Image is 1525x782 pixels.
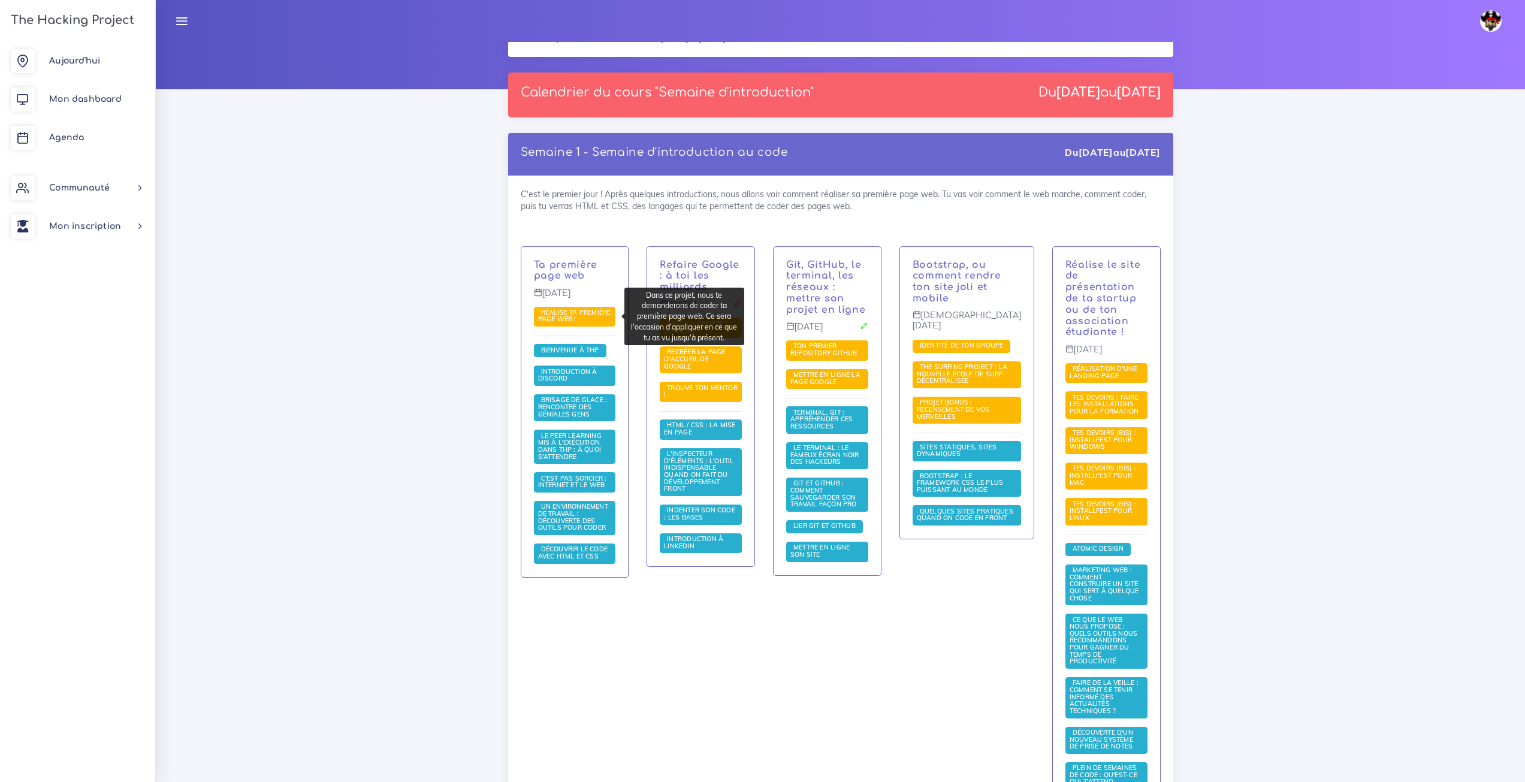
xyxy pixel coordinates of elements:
span: Réalise ta première page web ! [538,308,611,324]
a: Découvrir le code avec HTML et CSS [538,545,608,561]
a: Bienvenue à THP [538,346,602,354]
p: [DEMOGRAPHIC_DATA][DATE] [913,310,1021,340]
strong: [DATE] [698,33,726,44]
span: Tes devoirs (bis) : Installfest pour Linux [1070,500,1136,522]
p: Réalise le site de présentation de ta startup ou de ton association étudiante ! [1065,259,1147,339]
span: Quelques sites pratiques quand on code en front [917,507,1013,523]
strong: [DATE] [660,33,688,44]
span: Recréer la page d'accueil de Google [664,348,725,370]
a: Semaine 1 - Semaine d'introduction au code [521,146,788,158]
span: The Surfing Project : la nouvelle école de surf décentralisée [917,363,1007,385]
span: Aujourd'hui [49,56,100,65]
div: Du au [1038,85,1161,100]
span: Introduction à LinkedIn [664,535,723,550]
a: Git, GitHub, le terminal, les réseaux : mettre son projet en ligne [786,259,866,315]
p: [DATE] [534,288,616,307]
span: C'est pas sorcier : internet et le web [538,474,608,490]
a: Git et GitHub : comment sauvegarder son travail façon pro [790,479,860,509]
span: Mon dashboard [49,95,122,104]
p: Calendrier du cours "Semaine d'introduction" [521,85,814,100]
a: Trouve ton mentor ! [664,384,738,400]
span: Lier Git et Github [790,521,859,530]
span: Mettre en ligne la page Google [790,370,860,386]
strong: [DATE] [1056,85,1100,99]
span: Tes devoirs (bis) : Installfest pour MAC [1070,464,1136,486]
span: Ton premier repository GitHub [790,342,860,357]
a: Ta première page web [534,259,598,282]
span: Un environnement de travail : découverte des outils pour coder [538,502,609,532]
a: HTML / CSS : la mise en page [664,421,735,437]
span: Terminal, Git : appréhender ces ressources [790,408,853,430]
span: Agenda [49,133,84,142]
div: Dans ce projet, nous te demanderons de coder ta première page web. Ce sera l'occasion d'appliquer... [624,288,744,345]
span: Le Peer learning mis à l'exécution dans THP : à quoi s'attendre [538,431,602,461]
span: Mettre en ligne son site [790,543,850,558]
span: Réalisation d'une landing page [1070,364,1137,380]
span: Sites statiques, sites dynamiques [917,443,997,458]
strong: [DATE] [1079,146,1113,158]
h3: The Hacking Project [7,14,134,27]
strong: [DATE] [1125,146,1160,158]
span: Bootstrap : le framework CSS le plus puissant au monde [917,472,1003,494]
strong: [DATE] [1117,85,1161,99]
a: Le Peer learning mis à l'exécution dans THP : à quoi s'attendre [538,432,602,461]
a: Introduction à Discord [538,368,597,384]
a: Ton premier repository GitHub [790,342,860,358]
a: Mettre en ligne son site [790,544,850,559]
a: Mettre en ligne la page Google [790,371,860,387]
a: Le terminal : le fameux écran noir des hackeurs [790,444,859,466]
span: Communauté [49,183,110,192]
span: Marketing web : comment construire un site qui sert à quelque chose [1070,566,1139,602]
span: HTML / CSS : la mise en page [664,421,735,436]
span: Le terminal : le fameux écran noir des hackeurs [790,443,859,466]
span: Tes devoirs : faire les installations pour la formation [1070,393,1142,415]
span: Git et GitHub : comment sauvegarder son travail façon pro [790,479,860,508]
span: Introduction à Discord [538,367,597,383]
a: Lier Git et Github [790,522,859,530]
p: [DATE] [1065,345,1147,364]
a: Introduction à LinkedIn [664,535,723,551]
a: Terminal, Git : appréhender ces ressources [790,409,853,431]
span: Trouve ton mentor ! [664,384,738,399]
img: avatar [1480,10,1502,32]
span: Ce que le web nous propose : quels outils nous recommandons pour gagner du temps de productivité [1070,615,1138,666]
a: Brisage de glace : rencontre des géniales gens [538,396,608,418]
a: Refaire Google : à toi les milliards [660,259,739,293]
strong: 3 semaines d'intro [578,33,651,44]
span: Tes devoirs (bis) : Installfest pour Windows [1070,428,1136,451]
a: Indenter son code : les bases [664,506,735,522]
span: Mon inscription [49,222,121,231]
span: Indenter son code : les bases [664,506,735,521]
a: C'est pas sorcier : internet et le web [538,475,608,490]
a: Un environnement de travail : découverte des outils pour coder [538,503,609,532]
span: Découvrir le code avec HTML et CSS [538,545,608,560]
a: Recréer la page d'accueil de Google [664,348,725,370]
a: Réalise ta première page web ! [538,309,611,324]
span: Atomic Design [1070,544,1127,552]
a: L'inspecteur d'éléments : l'outil indispensable quand on fait du développement front [664,450,733,493]
p: [DATE] [786,322,868,341]
span: Identité de ton groupe [917,341,1007,349]
span: L'inspecteur d'éléments : l'outil indispensable quand on fait du développement front [664,449,733,493]
span: Faire de la veille : comment se tenir informé des actualités techniques ? [1070,678,1139,714]
span: Découverte d'un nouveau système de prise de notes [1070,728,1136,750]
span: Brisage de glace : rencontre des géniales gens [538,395,608,418]
div: Du au [1065,146,1160,159]
p: Bootstrap, ou comment rendre ton site joli et mobile [913,259,1021,304]
span: PROJET BONUS : recensement de vos merveilles [917,398,990,420]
